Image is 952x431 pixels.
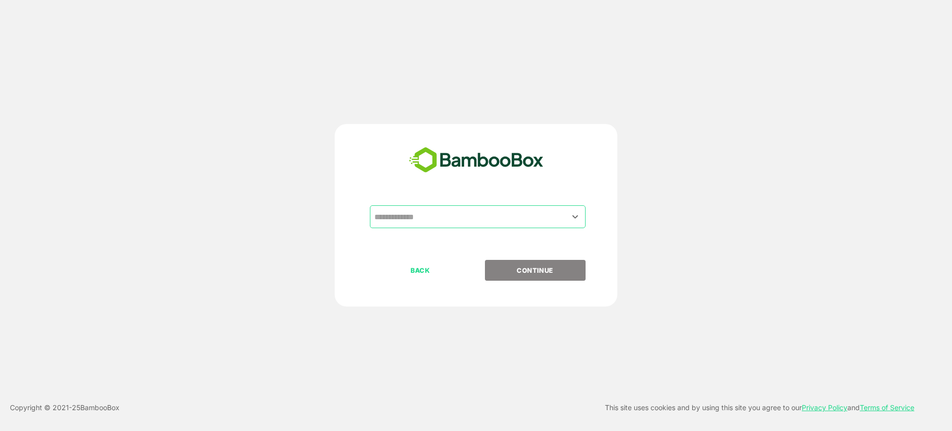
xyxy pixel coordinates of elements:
p: Copyright © 2021- 25 BambooBox [10,402,119,414]
button: CONTINUE [485,260,586,281]
button: BACK [370,260,471,281]
a: Terms of Service [860,403,914,412]
p: This site uses cookies and by using this site you agree to our and [605,402,914,414]
p: BACK [371,265,470,276]
img: bamboobox [404,144,549,177]
a: Privacy Policy [802,403,847,412]
button: Open [569,210,582,223]
p: CONTINUE [485,265,585,276]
